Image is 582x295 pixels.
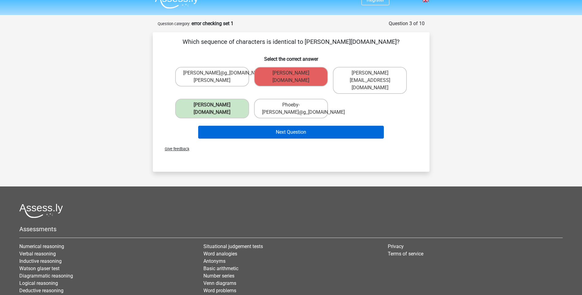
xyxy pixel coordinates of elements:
a: Antonyms [203,258,225,264]
label: [PERSON_NAME][EMAIL_ADDRESS][DOMAIN_NAME] [333,67,407,94]
span: Give feedback [160,147,189,151]
a: Number series [203,273,234,279]
p: Which sequence of characters is identical to [PERSON_NAME][DOMAIN_NAME]? [163,37,420,46]
a: Terms of service [388,251,423,257]
a: Deductive reasoning [19,288,64,293]
img: Assessly logo [19,204,63,218]
a: Numerical reasoning [19,243,64,249]
label: [PERSON_NAME][DOMAIN_NAME] [254,67,328,86]
label: [PERSON_NAME][DOMAIN_NAME] [175,99,249,118]
small: Question category: [158,21,190,26]
a: Situational judgement tests [203,243,263,249]
h5: Assessments [19,225,563,233]
label: Phoeby-[PERSON_NAME]@g_[DOMAIN_NAME] [254,99,328,118]
a: Verbal reasoning [19,251,56,257]
a: Privacy [388,243,404,249]
a: Word analogies [203,251,237,257]
h6: Select the correct answer [163,51,420,62]
a: Inductive reasoning [19,258,62,264]
a: Watson glaser test [19,266,60,271]
label: [PERSON_NAME]@g_[DOMAIN_NAME][PERSON_NAME] [175,67,249,86]
a: Diagrammatic reasoning [19,273,73,279]
a: Logical reasoning [19,280,58,286]
strong: error checking set 1 [191,21,233,26]
a: Word problems [203,288,236,293]
a: Venn diagrams [203,280,236,286]
a: Basic arithmetic [203,266,238,271]
button: Next Question [198,126,384,139]
div: Question 3 of 10 [389,20,425,27]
